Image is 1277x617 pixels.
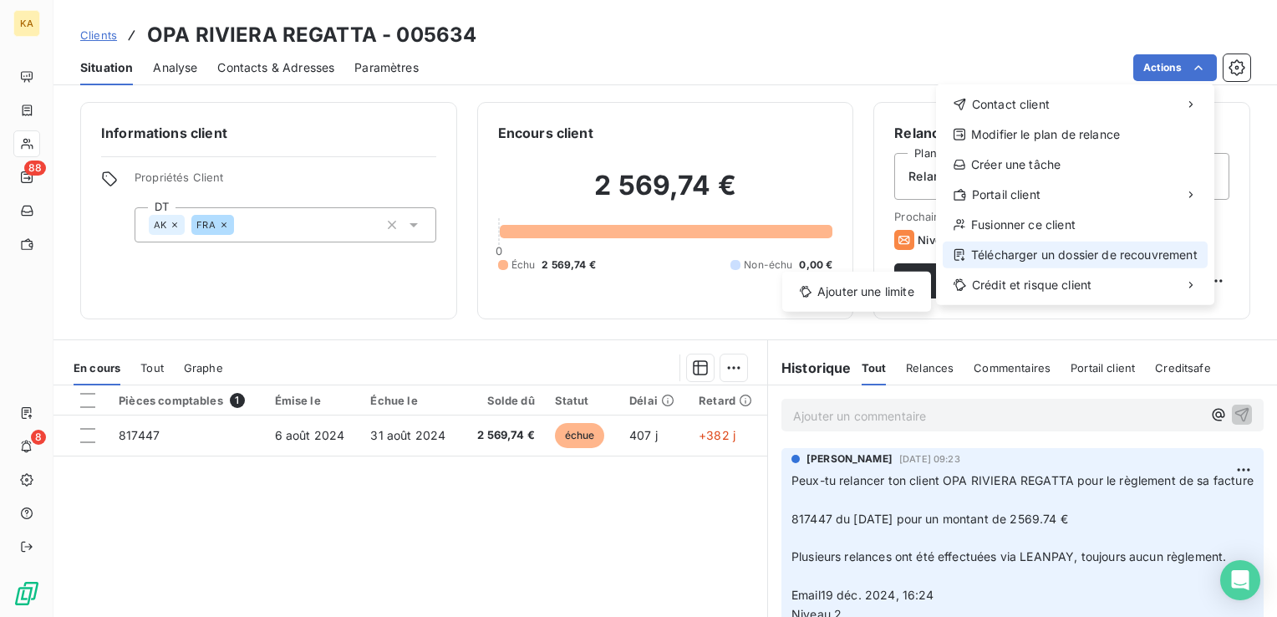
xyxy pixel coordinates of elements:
[936,84,1214,305] div: Actions
[972,277,1091,293] span: Crédit et risque client
[943,121,1208,148] div: Modifier le plan de relance
[943,151,1208,178] div: Créer une tâche
[972,96,1050,113] span: Contact client
[789,278,924,305] div: Ajouter une limite
[943,212,1208,238] div: Fusionner ce client
[972,186,1040,203] span: Portail client
[943,242,1208,268] div: Télécharger un dossier de recouvrement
